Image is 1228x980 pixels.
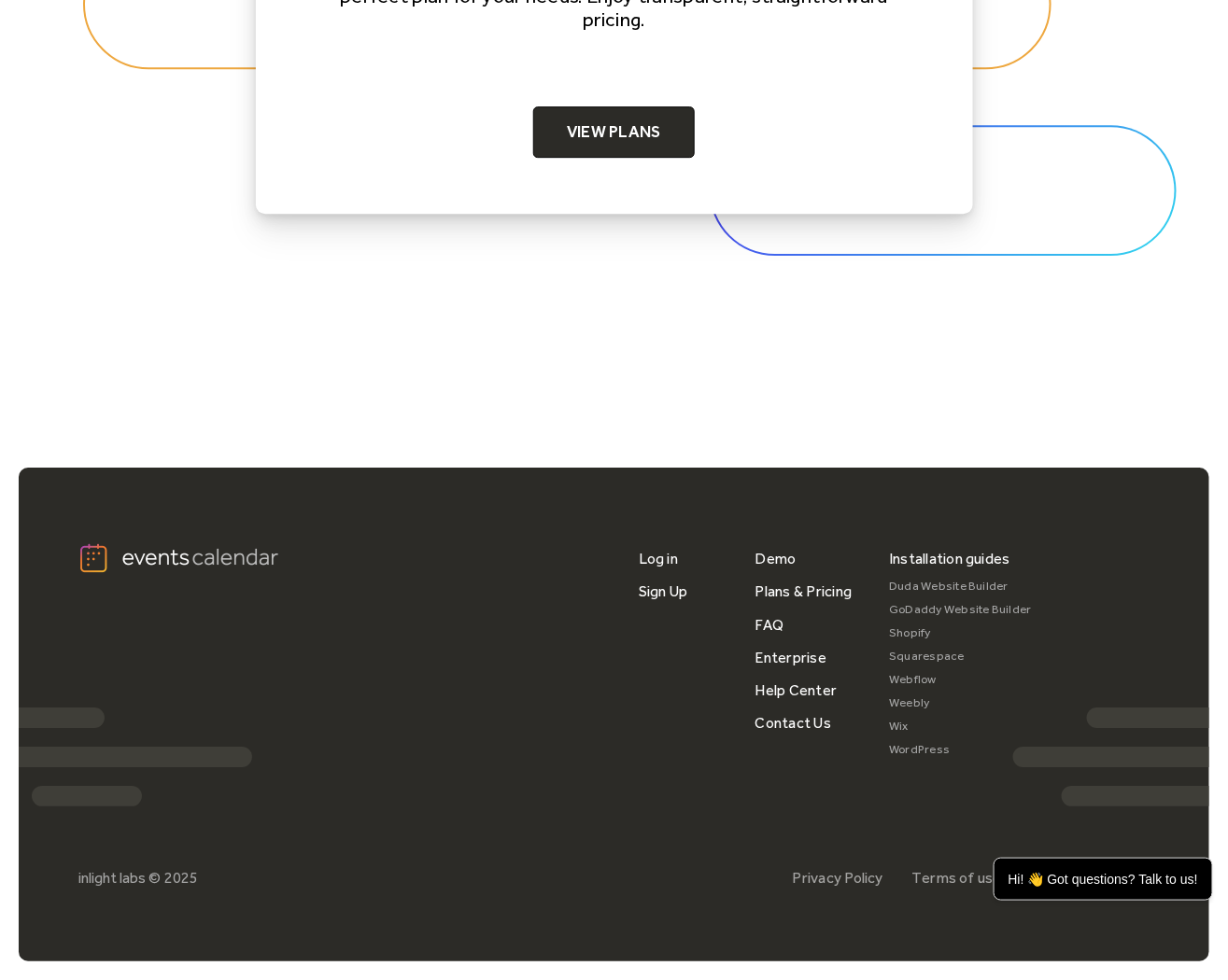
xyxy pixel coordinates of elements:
a: WordPress [889,738,1032,762]
div: Installation guides [889,542,1010,575]
a: Wix [889,715,1032,738]
div: 2025 [164,869,198,887]
a: Log in [639,542,678,575]
a: FAQ [755,609,784,641]
a: Help Center [755,674,838,707]
a: Enterprise [755,641,826,674]
a: Weebly [889,692,1032,715]
a: Duda Website Builder [889,575,1032,598]
a: Privacy Policy [793,869,883,887]
a: View Plans [533,106,695,159]
a: Plans & Pricing [755,575,853,608]
a: GoDaddy Website Builder [889,598,1032,622]
a: Shopify [889,622,1032,645]
a: Squarespace [889,645,1032,668]
a: Contact Us [755,707,831,739]
a: Terms of use [911,869,1002,887]
a: Webflow [889,668,1032,692]
div: inlight labs © [78,869,161,887]
a: Demo [755,542,797,575]
a: Sign Up [639,575,688,608]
